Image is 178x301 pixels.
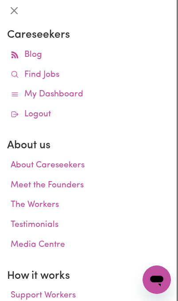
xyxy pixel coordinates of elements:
a: My Dashboard [7,85,170,105]
a: Find Jobs [7,65,170,85]
a: About Careseekers [7,156,170,176]
a: Blog [7,45,170,65]
a: Logout [7,105,170,125]
a: The Workers [7,195,170,215]
a: Media Centre [7,235,170,255]
h2: About us [7,139,170,152]
h2: Careseekers [7,28,170,42]
a: Meet the Founders [7,176,170,196]
a: Testimonials [7,215,170,235]
iframe: Button to launch messaging window [143,265,171,294]
h2: How it works [7,269,170,283]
